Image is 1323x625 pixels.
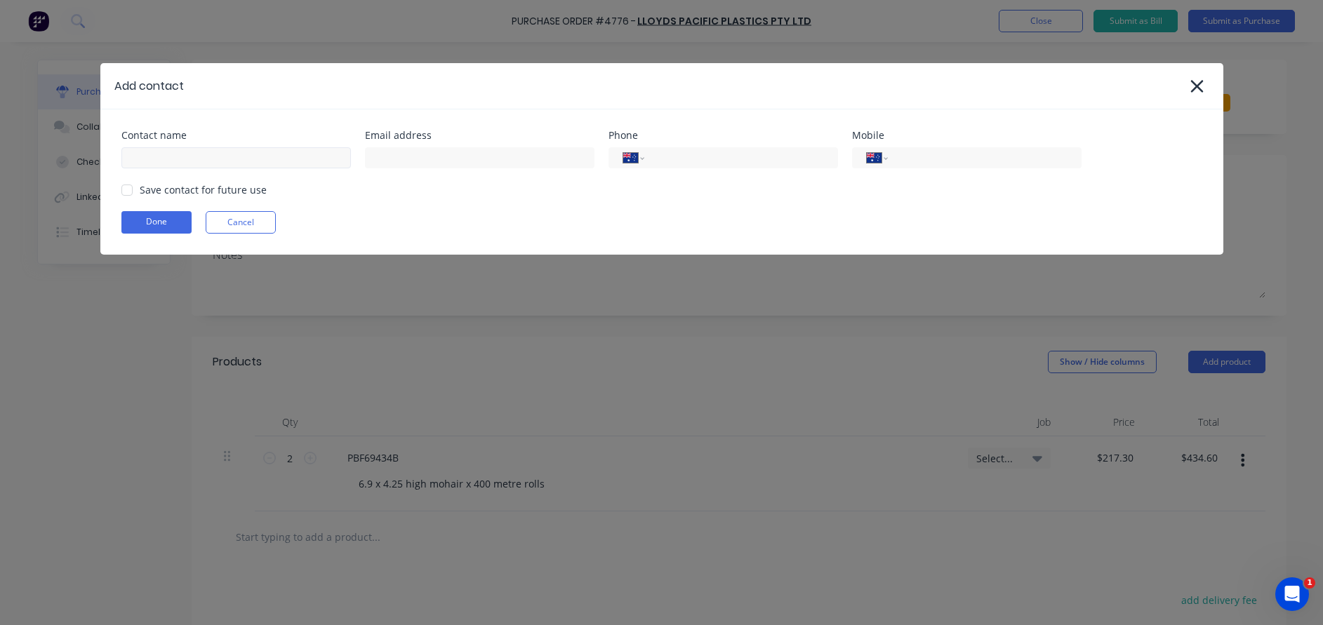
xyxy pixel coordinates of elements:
[114,78,184,95] div: Add contact
[852,130,1082,140] div: Mobile
[1275,577,1309,611] iframe: Intercom live chat
[365,130,594,140] div: Email address
[206,211,276,234] button: Cancel
[121,211,192,234] button: Done
[1304,577,1315,589] span: 1
[140,182,267,197] div: Save contact for future use
[609,130,838,140] div: Phone
[121,130,351,140] div: Contact name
